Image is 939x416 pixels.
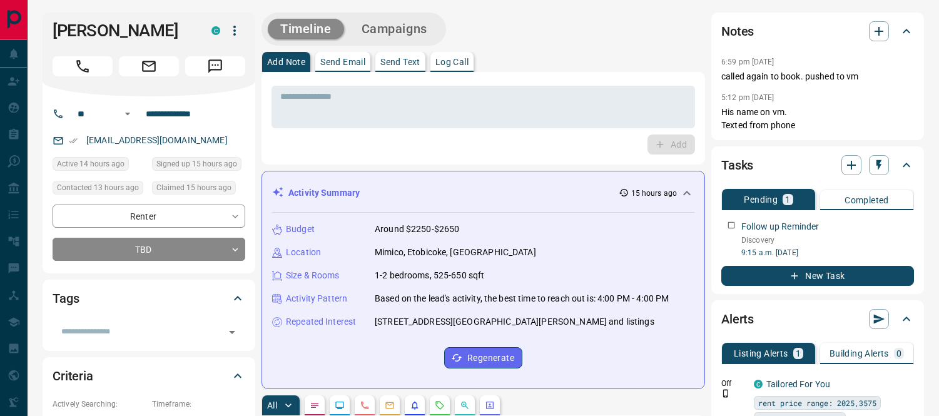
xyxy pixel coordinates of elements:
[267,401,277,410] p: All
[896,349,901,358] p: 0
[741,235,914,246] p: Discovery
[721,309,754,329] h2: Alerts
[310,400,320,410] svg: Notes
[721,21,754,41] h2: Notes
[152,157,245,175] div: Mon Sep 15 2025
[53,283,245,313] div: Tags
[286,292,347,305] p: Activity Pattern
[410,400,420,410] svg: Listing Alerts
[721,389,730,398] svg: Push Notification Only
[320,58,365,66] p: Send Email
[785,195,790,204] p: 1
[57,181,139,194] span: Contacted 13 hours ago
[380,58,420,66] p: Send Text
[830,349,889,358] p: Building Alerts
[734,349,788,358] p: Listing Alerts
[721,304,914,334] div: Alerts
[758,397,876,409] span: rent price range: 2025,3575
[272,181,694,205] div: Activity Summary15 hours ago
[721,106,914,132] p: His name on vm. Texted from phone
[845,196,889,205] p: Completed
[53,288,79,308] h2: Tags
[53,238,245,261] div: TBD
[385,400,395,410] svg: Emails
[721,93,774,102] p: 5:12 pm [DATE]
[69,136,78,145] svg: Email Verified
[286,246,321,259] p: Location
[156,158,237,170] span: Signed up 15 hours ago
[435,400,445,410] svg: Requests
[185,56,245,76] span: Message
[223,323,241,341] button: Open
[120,106,135,121] button: Open
[485,400,495,410] svg: Agent Actions
[360,400,370,410] svg: Calls
[375,315,654,328] p: [STREET_ADDRESS][GEOGRAPHIC_DATA][PERSON_NAME] and listings
[53,361,245,391] div: Criteria
[741,247,914,258] p: 9:15 a.m. [DATE]
[53,21,193,41] h1: [PERSON_NAME]
[268,19,344,39] button: Timeline
[288,186,360,200] p: Activity Summary
[721,378,746,389] p: Off
[152,181,245,198] div: Mon Sep 15 2025
[721,155,753,175] h2: Tasks
[53,205,245,228] div: Renter
[53,56,113,76] span: Call
[375,246,536,259] p: Mimico, Etobicoke, [GEOGRAPHIC_DATA]
[460,400,470,410] svg: Opportunities
[119,56,179,76] span: Email
[375,269,484,282] p: 1-2 bedrooms, 525-650 sqft
[721,266,914,286] button: New Task
[721,16,914,46] div: Notes
[375,292,669,305] p: Based on the lead's activity, the best time to reach out is: 4:00 PM - 4:00 PM
[721,58,774,66] p: 6:59 pm [DATE]
[156,181,231,194] span: Claimed 15 hours ago
[53,181,146,198] div: Mon Sep 15 2025
[444,347,522,368] button: Regenerate
[53,366,93,386] h2: Criteria
[53,157,146,175] div: Mon Sep 15 2025
[721,150,914,180] div: Tasks
[53,398,146,410] p: Actively Searching:
[721,70,914,83] p: called again to book. pushed to vm
[631,188,677,199] p: 15 hours ago
[375,223,459,236] p: Around $2250-$2650
[741,220,819,233] p: Follow up Reminder
[796,349,801,358] p: 1
[744,195,778,204] p: Pending
[335,400,345,410] svg: Lead Browsing Activity
[86,135,228,145] a: [EMAIL_ADDRESS][DOMAIN_NAME]
[57,158,124,170] span: Active 14 hours ago
[286,269,340,282] p: Size & Rooms
[286,223,315,236] p: Budget
[267,58,305,66] p: Add Note
[435,58,469,66] p: Log Call
[286,315,356,328] p: Repeated Interest
[152,398,245,410] p: Timeframe:
[211,26,220,35] div: condos.ca
[766,379,830,389] a: Tailored For You
[754,380,763,388] div: condos.ca
[349,19,440,39] button: Campaigns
